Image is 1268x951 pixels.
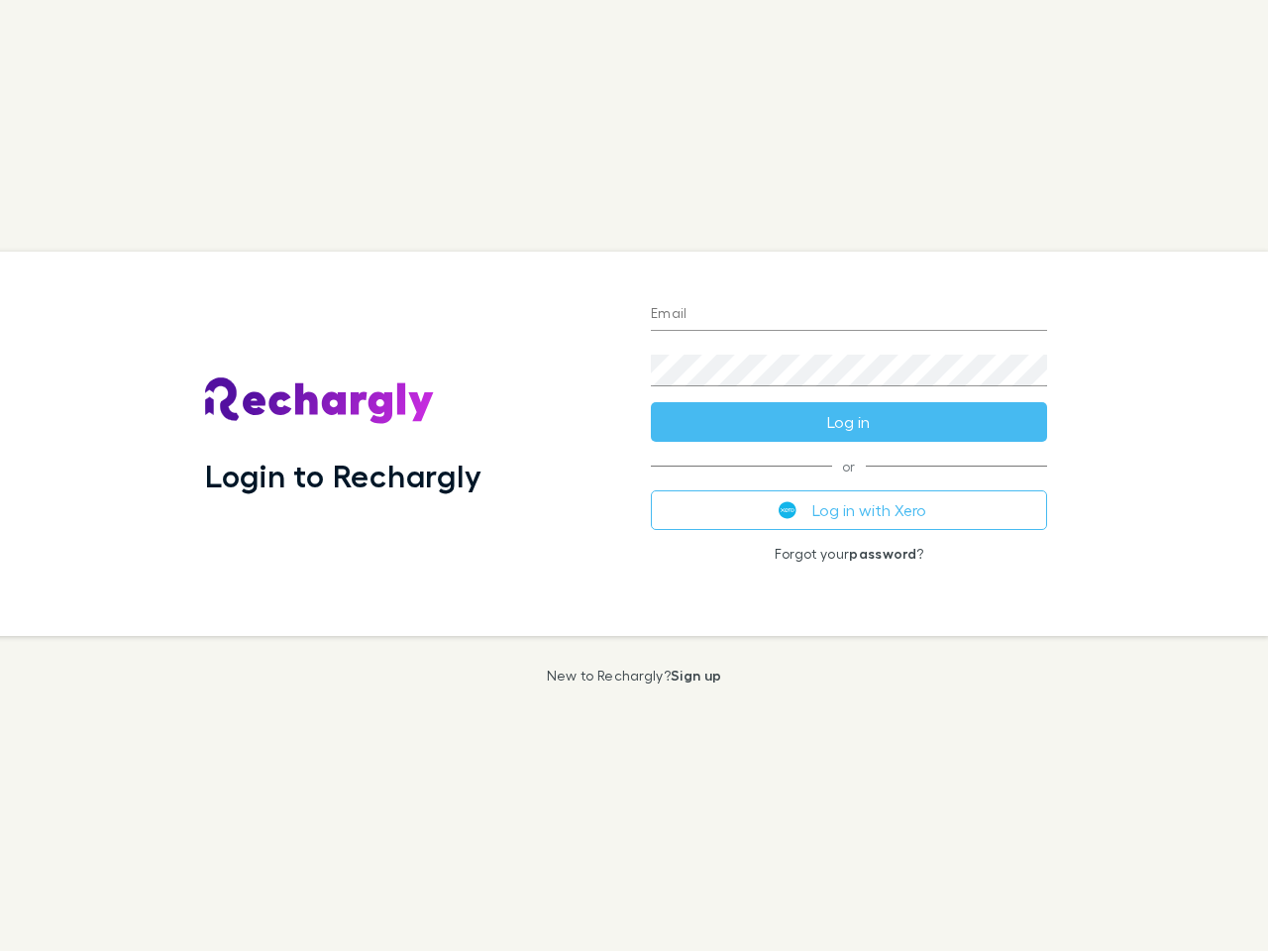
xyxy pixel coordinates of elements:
img: Rechargly's Logo [205,377,435,425]
p: New to Rechargly? [547,668,722,684]
span: or [651,466,1047,467]
button: Log in [651,402,1047,442]
img: Xero's logo [779,501,796,519]
h1: Login to Rechargly [205,457,481,494]
button: Log in with Xero [651,490,1047,530]
a: Sign up [671,667,721,684]
p: Forgot your ? [651,546,1047,562]
a: password [849,545,916,562]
